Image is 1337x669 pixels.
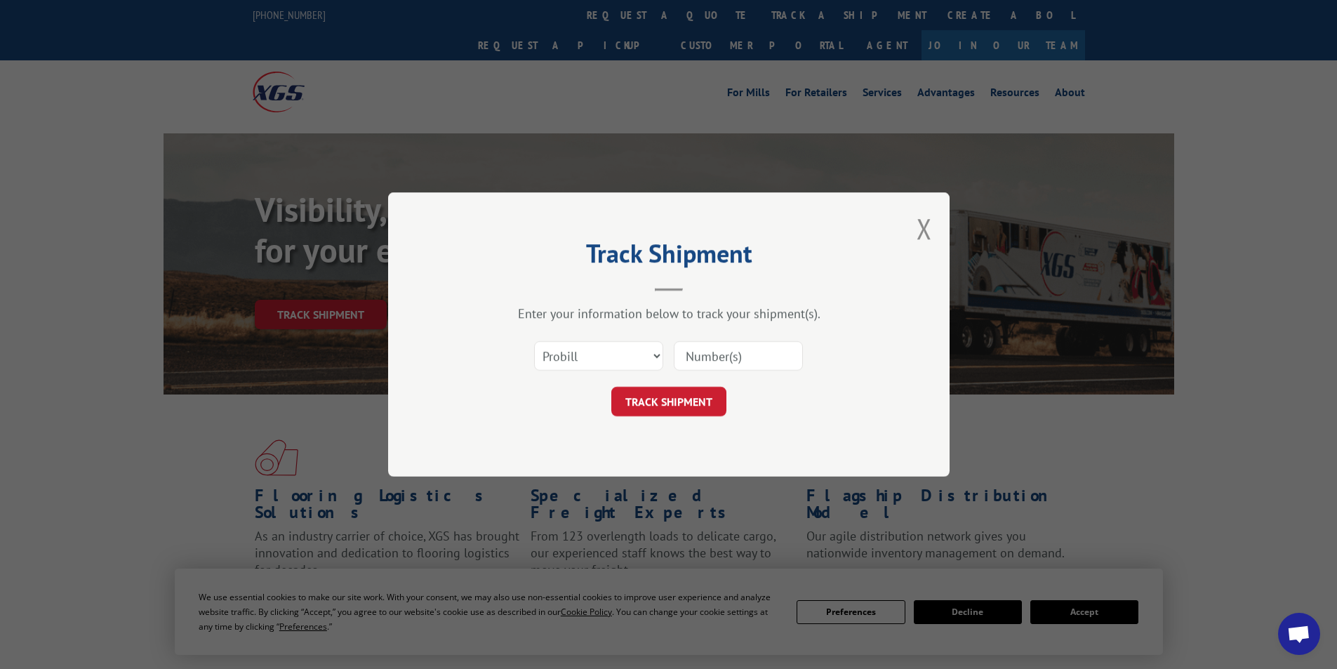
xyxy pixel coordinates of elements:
[458,244,879,270] h2: Track Shipment
[917,210,932,247] button: Close modal
[458,305,879,322] div: Enter your information below to track your shipment(s).
[674,341,803,371] input: Number(s)
[1278,613,1320,655] div: Open chat
[611,387,726,416] button: TRACK SHIPMENT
